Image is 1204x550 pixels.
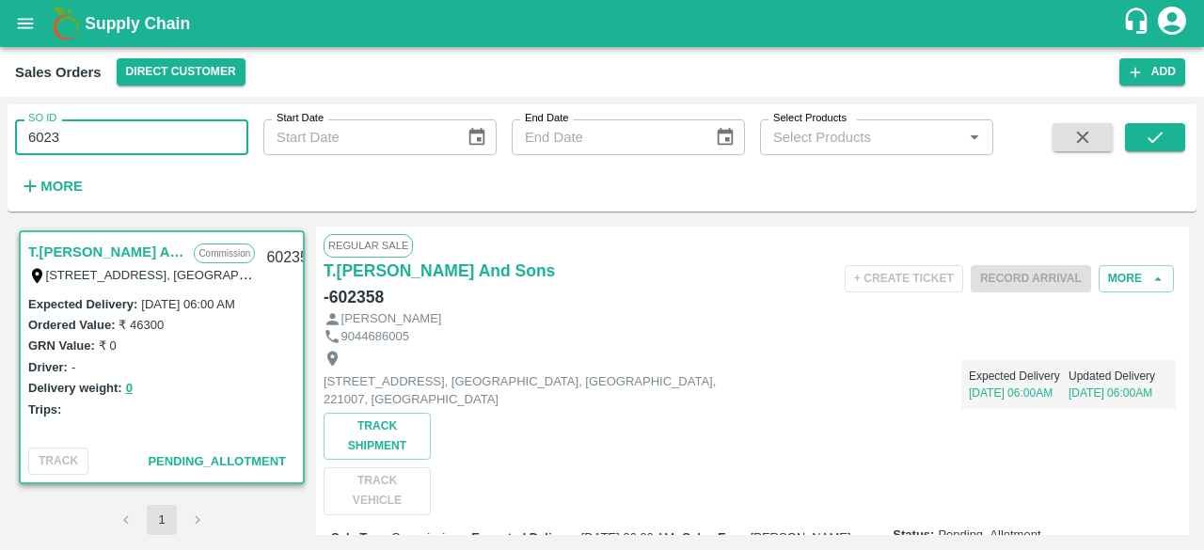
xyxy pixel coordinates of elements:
label: - [71,360,75,374]
label: Sales Exec : [682,530,750,544]
button: More [1099,265,1174,292]
label: Driver: [28,360,68,374]
div: Sales Orders [15,60,102,85]
button: 0 [126,378,133,400]
a: Supply Chain [85,10,1122,37]
span: Pending_Allotment [148,454,286,468]
p: Updated Delivery [1069,368,1168,385]
label: Delivery weight: [28,381,122,395]
b: Supply Chain [85,14,190,33]
label: Status: [893,526,934,544]
label: Ordered Value: [28,318,115,332]
button: open drawer [4,2,47,45]
label: Start Date [277,111,324,126]
p: [DATE] 06:00AM [969,385,1069,401]
label: Sale Type : [331,530,391,544]
nav: pagination navigation [108,505,215,535]
div: 602358 [255,236,327,280]
button: Select DC [117,58,246,86]
input: End Date [512,119,700,155]
span: [DATE] 06:00 AM [581,530,674,544]
p: Expected Delivery [969,368,1069,385]
span: Commission [391,530,459,544]
button: Choose date [459,119,495,155]
span: [PERSON_NAME] [751,530,851,544]
p: 9044686005 [341,328,409,346]
button: Choose date [707,119,743,155]
label: [DATE] 06:00 AM [141,297,234,311]
button: page 1 [147,505,177,535]
label: Trips: [28,402,61,416]
span: Pending_Allotment [938,526,1040,544]
input: Select Products [766,125,957,149]
label: Expected Delivery : [28,297,137,311]
span: Regular Sale [324,234,413,257]
label: ₹ 0 [99,338,117,353]
p: [DATE] 06:00AM [1069,385,1168,401]
input: Enter SO ID [15,119,248,155]
label: Select Products [773,111,847,126]
input: Start Date [263,119,451,155]
label: End Date [525,111,568,126]
p: [PERSON_NAME] [341,310,442,328]
div: customer-support [1122,7,1155,40]
button: More [15,170,87,202]
a: T.[PERSON_NAME] And Sons [28,240,184,264]
label: SO ID [28,111,56,126]
p: [STREET_ADDRESS], [GEOGRAPHIC_DATA], [GEOGRAPHIC_DATA], 221007, [GEOGRAPHIC_DATA] [324,373,747,408]
img: logo [47,5,85,42]
span: Please dispatch the trip before ending [971,270,1091,285]
label: ₹ 46300 [119,318,164,332]
strong: More [40,179,83,194]
a: T.[PERSON_NAME] And Sons [324,258,555,284]
button: Track Shipment [324,413,431,460]
label: Expected Delivery : [471,530,580,544]
label: GRN Value: [28,338,95,353]
div: account of current user [1155,4,1189,43]
label: [STREET_ADDRESS], [GEOGRAPHIC_DATA], [GEOGRAPHIC_DATA], 221007, [GEOGRAPHIC_DATA] [46,267,617,282]
button: Open [962,125,987,149]
h6: - 602358 [324,284,384,310]
button: Add [1119,58,1185,86]
p: Commission [194,244,255,263]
